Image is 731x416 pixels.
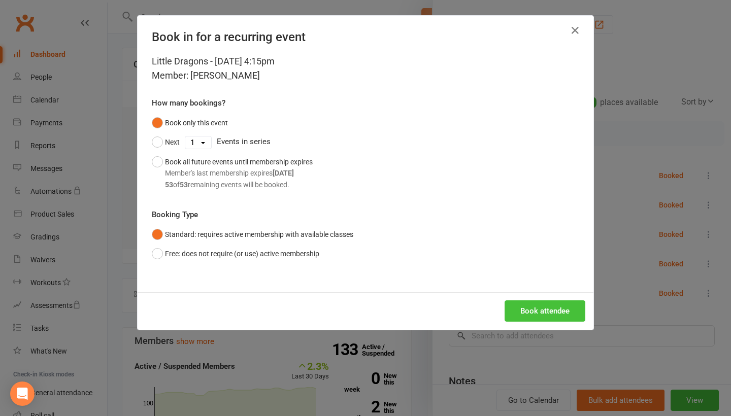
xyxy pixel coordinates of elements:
button: Close [567,22,583,39]
div: Book all future events until membership expires [165,156,313,190]
div: Open Intercom Messenger [10,382,35,406]
button: Book only this event [152,113,228,132]
button: Standard: requires active membership with available classes [152,225,353,244]
button: Free: does not require (or use) active membership [152,244,319,263]
strong: [DATE] [273,169,294,177]
div: Member's last membership expires [165,167,313,179]
div: Events in series [152,132,579,152]
button: Book all future events until membership expiresMember's last membership expires[DATE]53of53remain... [152,152,313,194]
div: Little Dragons - [DATE] 4:15pm Member: [PERSON_NAME] [152,54,579,83]
button: Book attendee [505,300,585,322]
button: Next [152,132,180,152]
strong: 53 [165,181,173,189]
label: How many bookings? [152,97,225,109]
h4: Book in for a recurring event [152,30,579,44]
label: Booking Type [152,209,198,221]
strong: 53 [180,181,188,189]
div: of remaining events will be booked. [165,179,313,190]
